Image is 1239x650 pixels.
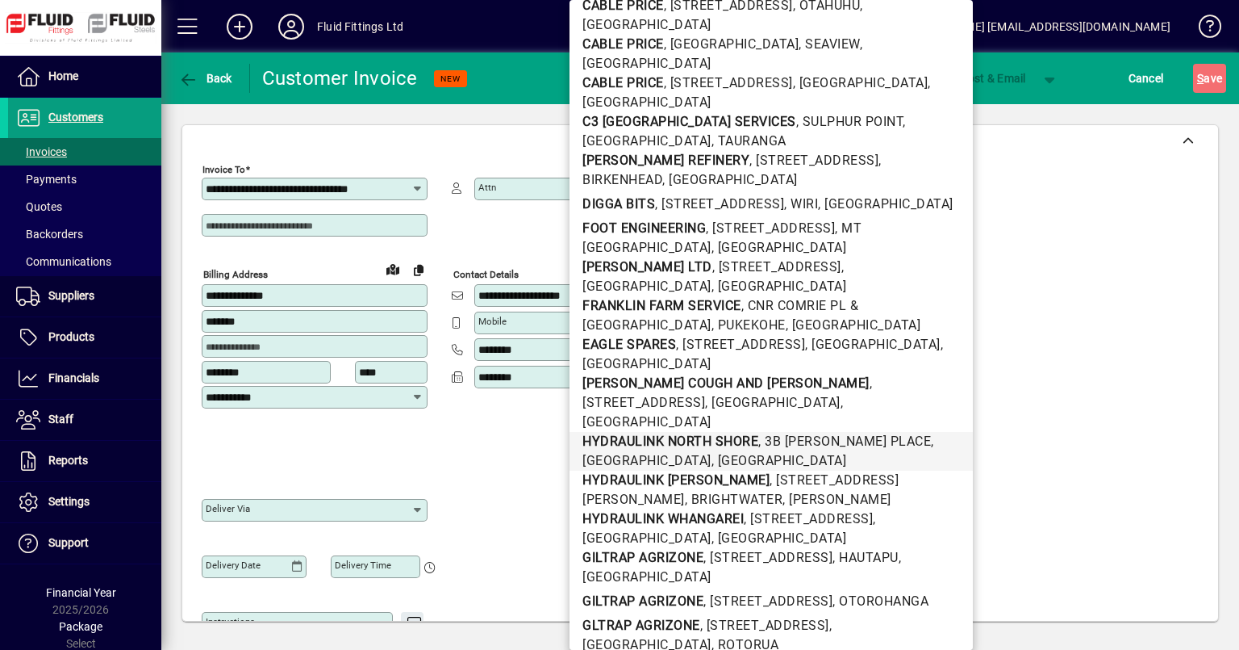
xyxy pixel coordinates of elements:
[818,196,953,212] span: , [GEOGRAPHIC_DATA]
[706,220,835,236] span: , [STREET_ADDRESS]
[582,434,758,449] b: HYDRAULINK NORTH SHORE
[582,259,844,294] span: , [GEOGRAPHIC_DATA]
[582,337,676,352] b: EAGLE SPARES
[582,36,862,71] span: , [GEOGRAPHIC_DATA]
[711,317,785,333] span: , PUKEKOHE
[582,114,796,129] b: C3 [GEOGRAPHIC_DATA] SERVICES
[582,196,655,212] b: DIGGA BITS
[582,220,861,255] span: , MT [GEOGRAPHIC_DATA]
[832,593,928,609] span: , OTOROHANGA
[582,337,943,371] span: , [GEOGRAPHIC_DATA]
[582,434,934,468] span: , [GEOGRAPHIC_DATA]
[582,593,703,609] b: GILTRAP AGRIZONE
[705,395,841,410] span: , [GEOGRAPHIC_DATA]
[792,75,928,90] span: , [GEOGRAPHIC_DATA]
[582,36,664,52] b: CABLE PRICE
[703,593,832,609] span: , [STREET_ADDRESS]
[662,172,798,187] span: , [GEOGRAPHIC_DATA]
[799,36,860,52] span: , SEAVIEW
[582,395,843,430] span: , [GEOGRAPHIC_DATA]
[832,550,899,565] span: , HAUTAPU
[663,36,799,52] span: , [GEOGRAPHIC_DATA]
[582,298,741,313] b: FRANKLIN FARM SERVICE
[582,511,876,546] span: , [GEOGRAPHIC_DATA]
[744,511,873,526] span: , [STREET_ADDRESS]
[711,453,846,468] span: , [GEOGRAPHIC_DATA]
[795,114,903,129] span: , SULPHUR POINT
[749,153,878,168] span: , [STREET_ADDRESS]
[582,298,858,333] span: , CNR COMRIE PL & [GEOGRAPHIC_DATA]
[784,196,818,212] span: , WIRI
[711,279,846,294] span: , [GEOGRAPHIC_DATA]
[711,240,846,255] span: , [GEOGRAPHIC_DATA]
[663,75,792,90] span: , [STREET_ADDRESS]
[785,317,920,333] span: , [GEOGRAPHIC_DATA]
[582,75,931,110] span: , [GEOGRAPHIC_DATA]
[676,337,805,352] span: , [STREET_ADDRESS]
[582,259,712,275] b: [PERSON_NAME] LTD
[805,337,941,352] span: , [GEOGRAPHIC_DATA]
[582,511,744,526] b: HYDRAULINK WHANGAREI
[782,492,891,507] span: , [PERSON_NAME]
[758,434,931,449] span: , 3B [PERSON_NAME] PLACE
[699,618,828,633] span: , [STREET_ADDRESS]
[582,114,906,149] span: , [GEOGRAPHIC_DATA]
[582,550,901,585] span: , [GEOGRAPHIC_DATA]
[684,492,782,507] span: , BRIGHTWATER
[582,75,664,90] b: CABLE PRICE
[582,153,749,168] b: [PERSON_NAME] REFINERY
[582,472,770,488] b: HYDRAULINK [PERSON_NAME]
[655,196,784,212] span: , [STREET_ADDRESS]
[711,133,786,149] span: , TAURANGA
[582,375,872,410] span: , [STREET_ADDRESS]
[582,550,703,565] b: GILTRAP AGRIZONE
[711,259,841,275] span: , [STREET_ADDRESS]
[711,530,846,546] span: , [GEOGRAPHIC_DATA]
[582,375,870,391] b: [PERSON_NAME] COUGH AND [PERSON_NAME]
[582,220,706,236] b: FOOT ENGINEERING
[582,472,899,507] span: , [STREET_ADDRESS][PERSON_NAME]
[582,618,700,633] b: GLTRAP AGRIZONE
[703,550,832,565] span: , [STREET_ADDRESS]
[582,153,882,187] span: , BIRKENHEAD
